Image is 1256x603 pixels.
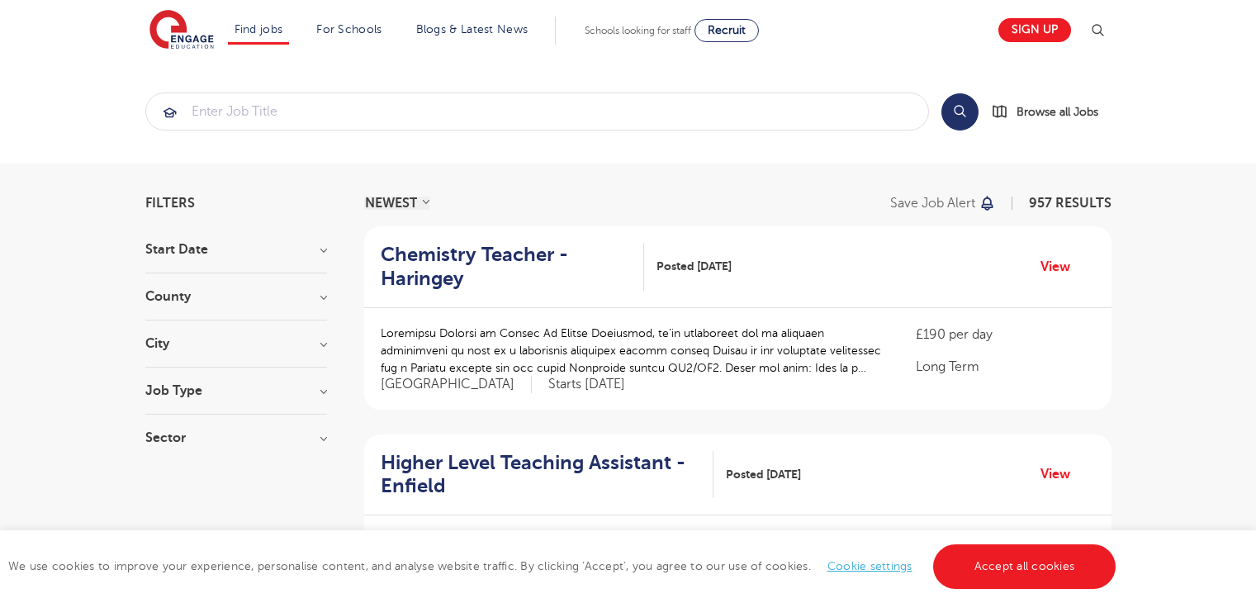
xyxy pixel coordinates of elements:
p: Save job alert [890,197,975,210]
a: Cookie settings [827,560,912,572]
a: Chemistry Teacher - Haringey [381,243,644,291]
span: Schools looking for staff [585,25,691,36]
span: [GEOGRAPHIC_DATA] [381,376,532,393]
p: £190 per day [916,325,1094,344]
h3: Job Type [145,384,327,397]
a: For Schools [316,23,382,36]
button: Search [941,93,979,131]
div: Submit [145,93,929,131]
a: View [1040,256,1083,278]
h2: Higher Level Teaching Assistant - Enfield [381,451,700,499]
span: Posted [DATE] [726,466,801,483]
a: Higher Level Teaching Assistant - Enfield [381,451,713,499]
span: 957 RESULTS [1029,196,1111,211]
p: Starts [DATE] [548,376,625,393]
a: Recruit [694,19,759,42]
img: Engage Education [149,10,214,51]
p: Loremipsu Dolorsi am Consec Ad Elitse Doeiusmod, te’in utlaboreet dol ma aliquaen adminimveni qu ... [381,325,884,377]
h3: Start Date [145,243,327,256]
span: Recruit [708,24,746,36]
a: Accept all cookies [933,544,1116,589]
h3: County [145,290,327,303]
input: Submit [146,93,928,130]
a: Sign up [998,18,1071,42]
button: Save job alert [890,197,997,210]
a: Blogs & Latest News [416,23,528,36]
span: Posted [DATE] [656,258,732,275]
span: Browse all Jobs [1017,102,1098,121]
a: Find jobs [235,23,283,36]
span: We use cookies to improve your experience, personalise content, and analyse website traffic. By c... [8,560,1120,572]
p: Long Term [916,357,1094,377]
a: Browse all Jobs [992,102,1111,121]
h3: City [145,337,327,350]
h3: Sector [145,431,327,444]
span: Filters [145,197,195,210]
a: View [1040,463,1083,485]
h2: Chemistry Teacher - Haringey [381,243,631,291]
